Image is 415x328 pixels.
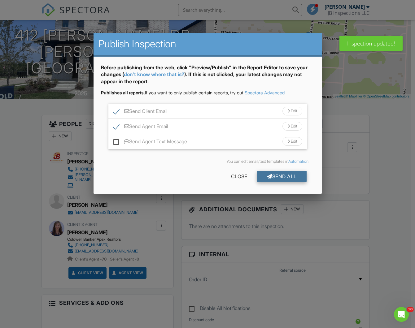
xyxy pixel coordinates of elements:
[245,90,285,95] a: Spectora Advanced
[101,90,145,95] strong: Publishes all reports.
[113,108,167,116] label: Send Client Email
[257,171,307,182] div: Send All
[106,159,309,164] div: You can edit email/text templates in .
[124,71,184,77] a: don't know where that is?
[101,64,314,90] div: Before publishing from the web, click "Preview/Publish" in the Report Editor to save your changes...
[407,307,414,312] span: 10
[282,122,302,131] div: Edit
[221,171,257,182] div: Close
[394,307,409,322] iframe: Intercom live chat
[113,123,168,131] label: Send Agent Email
[282,107,302,115] div: Edit
[98,38,317,50] h2: Publish Inspection
[101,90,243,95] span: If you want to only publish certain reports, try out
[282,137,302,146] div: Edit
[339,36,403,51] div: Inspection updated!
[113,139,187,146] label: Send Agent Text Message
[288,159,308,164] a: Automation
